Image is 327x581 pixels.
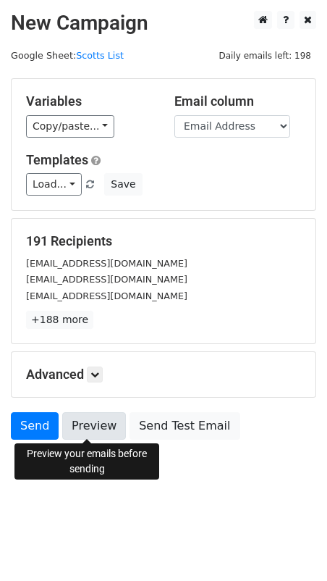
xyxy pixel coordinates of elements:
[11,412,59,440] a: Send
[26,290,187,301] small: [EMAIL_ADDRESS][DOMAIN_NAME]
[213,50,316,61] a: Daily emails left: 198
[104,173,142,196] button: Save
[14,443,159,480] div: Preview your emails before sending
[255,511,327,581] iframe: Chat Widget
[26,152,88,167] a: Templates
[76,50,124,61] a: Scotts List
[26,233,301,249] h5: 191 Recipients
[174,93,301,109] h5: Email column
[26,93,153,109] h5: Variables
[26,274,187,285] small: [EMAIL_ADDRESS][DOMAIN_NAME]
[26,367,301,383] h5: Advanced
[62,412,126,440] a: Preview
[26,258,187,269] small: [EMAIL_ADDRESS][DOMAIN_NAME]
[26,115,114,138] a: Copy/paste...
[26,311,93,329] a: +188 more
[11,11,316,35] h2: New Campaign
[26,173,82,196] a: Load...
[213,48,316,64] span: Daily emails left: 198
[11,50,124,61] small: Google Sheet:
[129,412,239,440] a: Send Test Email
